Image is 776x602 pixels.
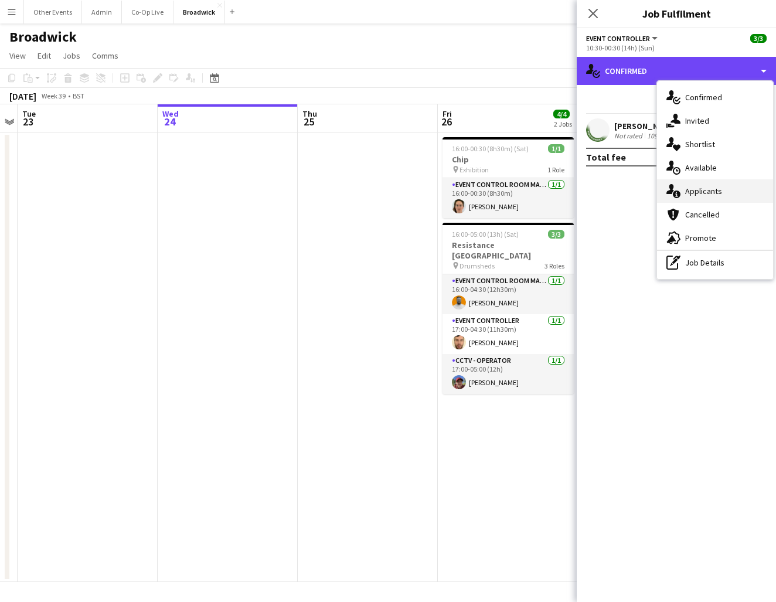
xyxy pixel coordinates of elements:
div: Not rated [614,131,645,140]
app-job-card: 16:00-00:30 (8h30m) (Sat)1/1Chip Exhibition1 RoleEvent Control Room Manager1/116:00-00:30 (8h30m)... [443,137,574,218]
span: 26 [441,115,452,128]
div: [PERSON_NAME] [614,121,676,131]
h3: Job Fulfilment [577,6,776,21]
div: Confirmed [577,57,776,85]
span: 3/3 [750,34,767,43]
span: Promote [685,233,716,243]
button: Co-Op Live [122,1,173,23]
app-card-role: Event Controller1/117:00-04:30 (11h30m)[PERSON_NAME] [443,314,574,354]
span: 16:00-00:30 (8h30m) (Sat) [452,144,529,153]
div: 2 Jobs [554,120,572,128]
span: Tue [22,108,36,119]
a: View [5,48,30,63]
span: Comms [92,50,118,61]
h1: Broadwick [9,28,77,46]
span: 3/3 [548,230,564,239]
span: Applicants [685,186,722,196]
span: View [9,50,26,61]
a: Edit [33,48,56,63]
span: 1 Role [547,165,564,174]
span: Cancelled [685,209,720,220]
span: 16:00-05:00 (13h) (Sat) [452,230,519,239]
button: Broadwick [173,1,225,23]
span: Fri [443,108,452,119]
span: Event Controller [586,34,650,43]
span: 4/4 [553,110,570,118]
span: Jobs [63,50,80,61]
span: Confirmed [685,92,722,103]
span: Drumsheds [460,261,495,270]
a: Comms [87,48,123,63]
span: 1/1 [548,144,564,153]
span: Invited [685,115,709,126]
span: Shortlist [685,139,715,149]
span: Available [685,162,717,173]
button: Admin [82,1,122,23]
span: Thu [302,108,317,119]
div: Total fee [586,151,626,163]
span: Wed [162,108,179,119]
button: Event Controller [586,34,659,43]
app-job-card: 16:00-05:00 (13h) (Sat)3/3Resistance [GEOGRAPHIC_DATA] Drumsheds3 RolesEvent Control Room Manager... [443,223,574,394]
span: Edit [38,50,51,61]
span: 3 Roles [544,261,564,270]
div: 10:30-00:30 (14h) (Sun) [586,43,767,52]
div: BST [73,91,84,100]
span: 24 [161,115,179,128]
span: Exhibition [460,165,489,174]
button: Other Events [24,1,82,23]
div: 109.04mi [645,131,676,140]
span: 25 [301,115,317,128]
div: [DATE] [9,90,36,102]
app-card-role: Event Control Room Manager1/116:00-00:30 (8h30m)[PERSON_NAME] [443,178,574,218]
span: 23 [21,115,36,128]
h3: Resistance [GEOGRAPHIC_DATA] [443,240,574,261]
a: Jobs [58,48,85,63]
span: Week 39 [39,91,68,100]
app-card-role: Event Control Room Manager1/116:00-04:30 (12h30m)[PERSON_NAME] [443,274,574,314]
h3: Chip [443,154,574,165]
div: Job Details [657,251,773,274]
app-card-role: CCTV - Operator1/117:00-05:00 (12h)[PERSON_NAME] [443,354,574,394]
